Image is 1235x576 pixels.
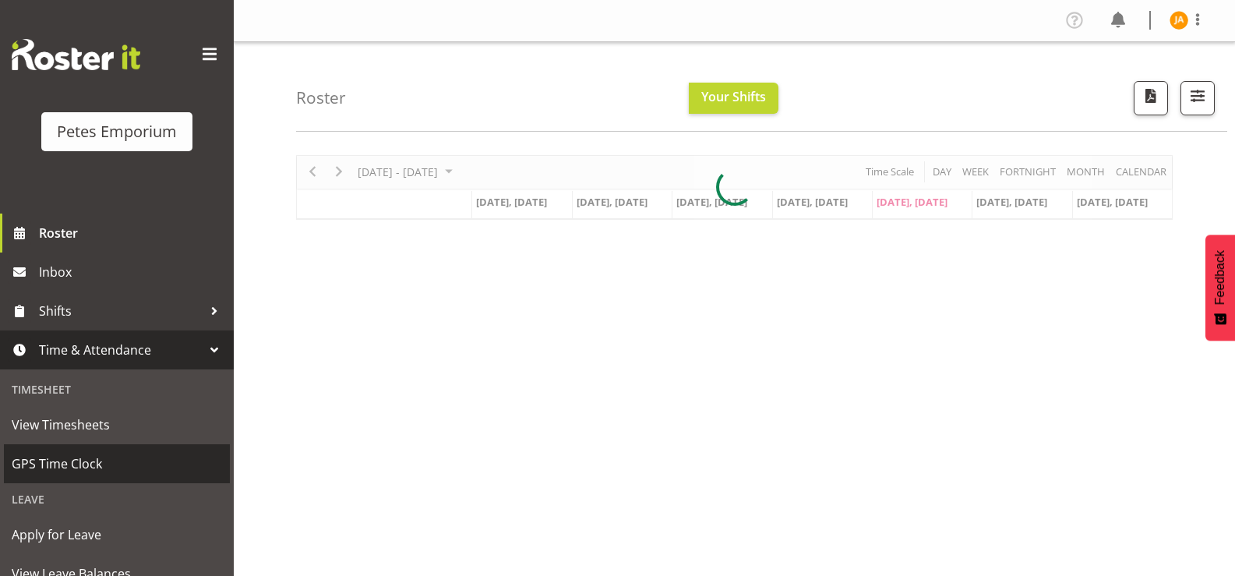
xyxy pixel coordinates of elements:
[689,83,778,114] button: Your Shifts
[296,89,346,107] h4: Roster
[57,120,177,143] div: Petes Emporium
[1180,81,1215,115] button: Filter Shifts
[39,260,226,284] span: Inbox
[4,483,230,515] div: Leave
[4,515,230,554] a: Apply for Leave
[12,39,140,70] img: Rosterit website logo
[1205,235,1235,341] button: Feedback - Show survey
[12,523,222,546] span: Apply for Leave
[1213,250,1227,305] span: Feedback
[39,338,203,362] span: Time & Attendance
[12,413,222,436] span: View Timesheets
[701,88,766,105] span: Your Shifts
[4,405,230,444] a: View Timesheets
[4,373,230,405] div: Timesheet
[12,452,222,475] span: GPS Time Clock
[39,299,203,323] span: Shifts
[1170,11,1188,30] img: jeseryl-armstrong10788.jpg
[4,444,230,483] a: GPS Time Clock
[39,221,226,245] span: Roster
[1134,81,1168,115] button: Download a PDF of the roster according to the set date range.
